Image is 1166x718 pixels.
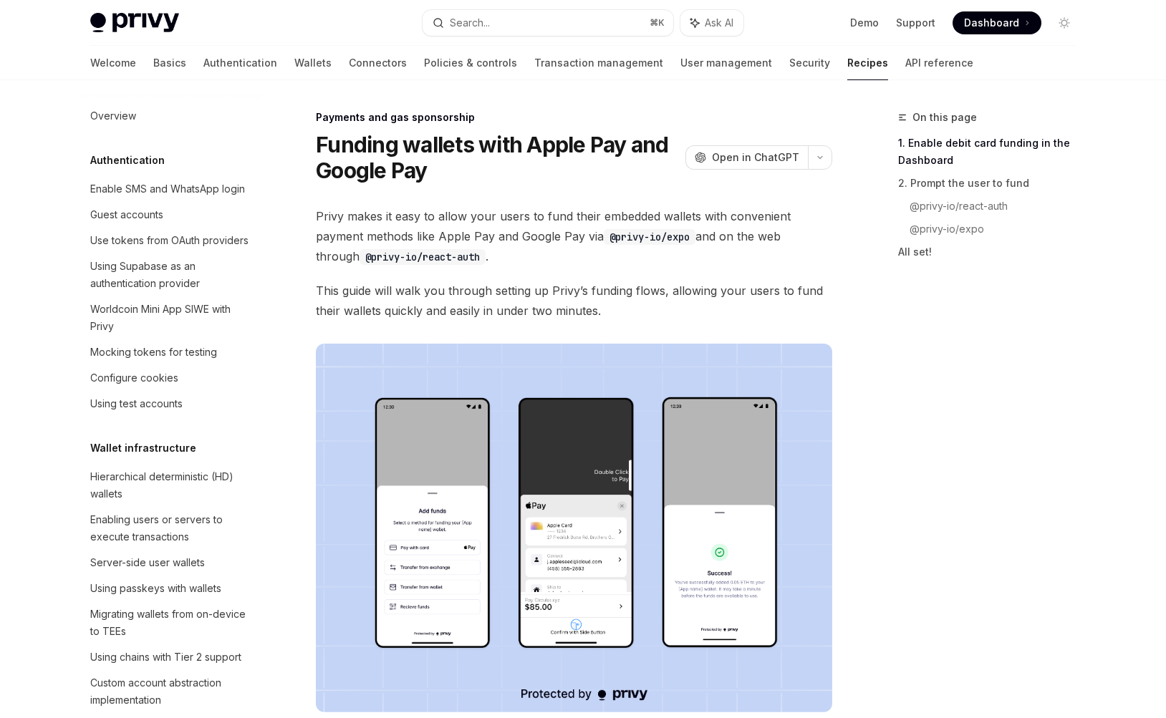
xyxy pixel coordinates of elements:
[79,176,262,202] a: Enable SMS and WhatsApp login
[79,253,262,296] a: Using Supabase as an authentication provider
[90,301,254,335] div: Worldcoin Mini App SIWE with Privy
[90,152,165,169] h5: Authentication
[896,16,935,30] a: Support
[712,150,799,165] span: Open in ChatGPT
[905,46,973,80] a: API reference
[910,195,1087,218] a: @privy-io/react-auth
[360,249,486,265] code: @privy-io/react-auth
[680,46,772,80] a: User management
[90,440,196,457] h5: Wallet infrastructure
[90,649,241,666] div: Using chains with Tier 2 support
[789,46,830,80] a: Security
[90,554,205,571] div: Server-side user wallets
[90,46,136,80] a: Welcome
[910,218,1087,241] a: @privy-io/expo
[79,103,262,129] a: Overview
[534,46,663,80] a: Transaction management
[79,601,262,644] a: Migrating wallets from on-device to TEEs
[316,206,832,266] span: Privy makes it easy to allow your users to fund their embedded wallets with convenient payment me...
[90,344,217,361] div: Mocking tokens for testing
[349,46,407,80] a: Connectors
[90,511,254,545] div: Enabling users or servers to execute transactions
[898,241,1087,263] a: All set!
[316,281,832,321] span: This guide will walk you through setting up Privy’s funding flows, allowing your users to fund th...
[316,344,832,712] img: card-based-funding
[79,296,262,339] a: Worldcoin Mini App SIWE with Privy
[898,132,1087,172] a: 1. Enable debit card funding in the Dashboard
[79,644,262,670] a: Using chains with Tier 2 support
[953,11,1041,34] a: Dashboard
[423,10,673,36] button: Search...⌘K
[90,606,254,640] div: Migrating wallets from on-device to TEEs
[316,132,680,183] h1: Funding wallets with Apple Pay and Google Pay
[90,232,249,249] div: Use tokens from OAuth providers
[79,391,262,417] a: Using test accounts
[424,46,517,80] a: Policies & controls
[153,46,186,80] a: Basics
[898,172,1087,195] a: 2. Prompt the user to fund
[90,258,254,292] div: Using Supabase as an authentication provider
[79,228,262,253] a: Use tokens from OAuth providers
[90,180,245,198] div: Enable SMS and WhatsApp login
[79,365,262,391] a: Configure cookies
[90,369,178,387] div: Configure cookies
[79,464,262,507] a: Hierarchical deterministic (HD) wallets
[79,550,262,576] a: Server-side user wallets
[450,14,490,31] div: Search...
[912,109,977,126] span: On this page
[90,206,163,223] div: Guest accounts
[850,16,879,30] a: Demo
[79,202,262,228] a: Guest accounts
[90,395,183,412] div: Using test accounts
[90,674,254,709] div: Custom account abstraction implementation
[650,17,665,29] span: ⌘ K
[294,46,332,80] a: Wallets
[604,229,695,245] code: @privy-io/expo
[964,16,1019,30] span: Dashboard
[316,110,832,125] div: Payments and gas sponsorship
[203,46,277,80] a: Authentication
[90,13,179,33] img: light logo
[79,670,262,713] a: Custom account abstraction implementation
[685,145,808,170] button: Open in ChatGPT
[90,580,221,597] div: Using passkeys with wallets
[705,16,733,30] span: Ask AI
[680,10,743,36] button: Ask AI
[90,107,136,125] div: Overview
[79,507,262,550] a: Enabling users or servers to execute transactions
[847,46,888,80] a: Recipes
[79,339,262,365] a: Mocking tokens for testing
[1053,11,1076,34] button: Toggle dark mode
[79,576,262,601] a: Using passkeys with wallets
[90,468,254,503] div: Hierarchical deterministic (HD) wallets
